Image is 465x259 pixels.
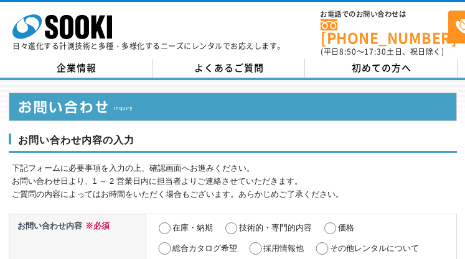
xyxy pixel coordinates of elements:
[12,42,285,50] p: 日々進化する計測技術と多種・多様化するニーズにレンタルでお応えします。
[321,46,444,57] span: (平日 ～ 土日、祝日除く)
[263,243,304,253] label: 採用情報他
[172,223,213,232] label: 在庫・納期
[305,59,458,78] a: 初めての方へ
[153,59,305,78] a: よくあるご質問
[330,243,419,253] label: その他レンタルについて
[12,162,457,201] p: 下記フォームに必要事項を入力の上、確認画面へお進みください。 お問い合わせ日より、1 ～ 2 営業日内に担当者よりご連絡させていただきます。 ご質問の内容によってはお時間をいただく場合もございま...
[321,11,448,18] span: お電話でのお問い合わせは
[239,223,312,232] label: 技術的・専門的内容
[339,46,357,57] span: 8:50
[9,93,457,121] img: お問い合わせ
[82,221,110,230] span: ※必須
[9,134,457,153] h3: お問い合わせ内容の入力
[338,223,354,232] label: 価格
[364,46,387,57] span: 17:30
[321,19,448,45] a: [PHONE_NUMBER]
[172,243,237,253] label: 総合カタログ希望
[352,61,411,75] span: 初めての方へ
